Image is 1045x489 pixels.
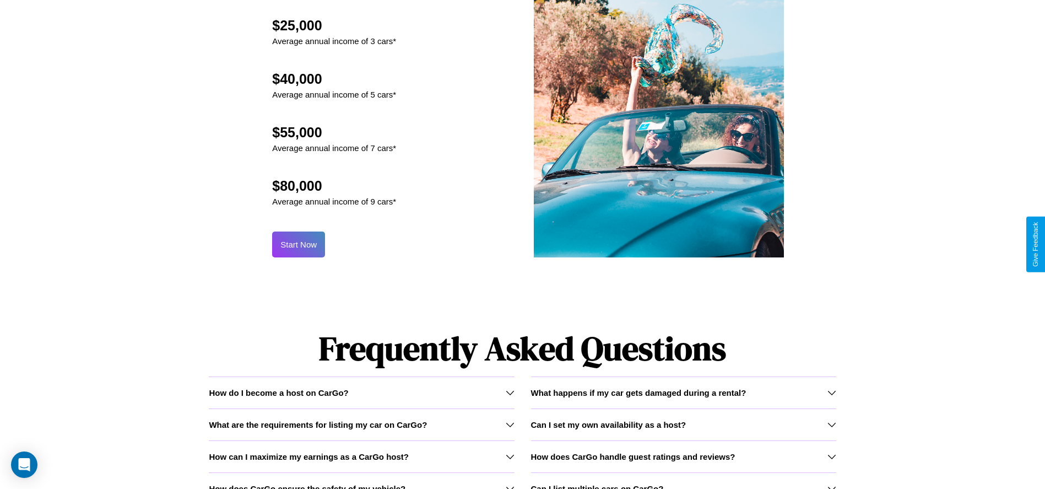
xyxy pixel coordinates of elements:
h2: $40,000 [272,71,396,87]
h3: How does CarGo handle guest ratings and reviews? [531,452,735,461]
h2: $80,000 [272,178,396,194]
h3: Can I set my own availability as a host? [531,420,686,429]
h3: What happens if my car gets damaged during a rental? [531,388,746,397]
div: Open Intercom Messenger [11,452,37,478]
h1: Frequently Asked Questions [209,320,836,377]
h2: $25,000 [272,18,396,34]
button: Start Now [272,232,325,257]
p: Average annual income of 5 cars* [272,87,396,102]
p: Average annual income of 3 cars* [272,34,396,49]
p: Average annual income of 9 cars* [272,194,396,209]
h3: How can I maximize my earnings as a CarGo host? [209,452,409,461]
p: Average annual income of 7 cars* [272,141,396,155]
h3: What are the requirements for listing my car on CarGo? [209,420,427,429]
h3: How do I become a host on CarGo? [209,388,348,397]
div: Give Feedback [1032,222,1039,267]
h2: $55,000 [272,125,396,141]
